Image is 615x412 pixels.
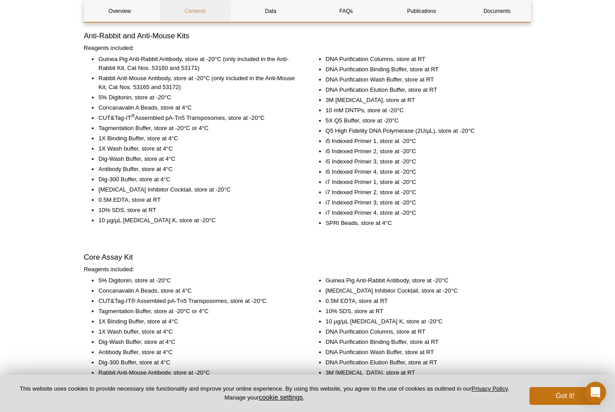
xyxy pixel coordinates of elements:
a: Documents [462,0,533,22]
li: 10% SDS, store at RT [98,206,295,215]
li: i7 Indexed Primer 3, store at -20°C [326,198,523,207]
li: Concanavalin A Beads, store at 4°C [98,103,295,112]
li: DNA Purification Elution Buffer, store at RT [326,86,523,94]
p: Reagents included: [84,265,531,274]
li: 10 µg/µL [MEDICAL_DATA] K, store at -20°C [326,317,523,326]
li: 1X Binding Buffer, store at 4°C [98,317,295,326]
li: DNA Purification Columns, store at RT [326,55,523,64]
li: 0.5M EDTA, store at RT [326,297,523,306]
h3: Anti-Rabbit and Anti-Mouse Kits [84,31,531,41]
li: i5 Indexed Primer 1, store at -20°C [326,137,523,146]
li: i5 Indexed Primer 2, store at -20°C [326,147,523,156]
a: Publications [386,0,457,22]
li: Tagmentation Buffer, store at -20°C or 4°C [98,307,295,316]
li: CUT&Tag-IT® Assembled pA-Tn5 Transposomes, store at -20°C [98,297,295,306]
li: 1X Wash buffer, store at 4°C [98,144,295,153]
a: Privacy Policy [471,385,508,392]
h3: Core Assay Kit [84,252,531,263]
li: i7 Indexed Primer 2, store at -20°C [326,188,523,197]
li: DNA Purification Wash Buffer, store at RT [326,348,523,357]
li: Rabbit Anti-Mouse Antibody, store at -20°C (only included in the Anti-Mouse Kit, Cat Nos. 53165 a... [98,74,295,92]
li: Antibody Buffer, store at 4°C [98,348,295,357]
li: 10 µg/µL [MEDICAL_DATA] K, store at -20°C [98,216,295,225]
li: DNA Purification Wash Buffer, store at RT [326,75,523,84]
li: 0.5M EDTA, store at RT [98,196,295,204]
li: 3M [MEDICAL_DATA], store at RT [326,368,523,377]
sup: ® [131,113,135,118]
li: [MEDICAL_DATA] Inhibitor Cocktail, store at -20°C [326,286,523,295]
li: 5% Digitonin, store at -20°C [98,276,295,285]
li: 1X Binding Buffer, store at 4°C [98,134,295,143]
a: Overview [84,0,155,22]
li: Dig-Wash Buffer, store at 4°C [98,338,295,347]
li: i5 Indexed Primer 3, store at -20°C [326,157,523,166]
li: Guinea Pig Anti-Rabbit Antibody, store at -20°C (only included in the Anti-Rabbit Kit, Cat Nos. 5... [98,55,295,73]
a: FAQs [311,0,381,22]
li: Dig-300 Buffer, store at 4°C [98,175,295,184]
li: DNA Purification Binding Buffer, store at RT [326,338,523,347]
p: Reagents included: [84,44,531,53]
li: CUT&Tag-IT Assembled pA-Tn5 Transposomes, store at -20°C [98,114,295,122]
li: i7 Indexed Primer 4, store at -20°C [326,208,523,217]
li: Guinea Pig Anti-Rabbit Antibody, store at -20°C [326,276,523,285]
li: DNA Purification Binding Buffer, store at RT [326,65,523,74]
li: DNA Purification Columns, store at RT [326,327,523,336]
button: Got it! [529,387,601,405]
li: Dig-300 Buffer, store at 4°C [98,358,295,367]
li: Dig-Wash Buffer, store at 4°C [98,155,295,163]
li: DNA Purification Elution Buffer, store at RT [326,358,523,367]
a: Contents [160,0,230,22]
li: 3M [MEDICAL_DATA], store at RT [326,96,523,105]
div: Open Intercom Messenger [585,382,606,403]
li: Q5 High Fidelity DNA Polymerase (2U/µL), store at -20°C [326,126,523,135]
li: 10% SDS, store at RT [326,307,523,316]
li: 5X Q5 Buffer, store at -20°C [326,116,523,125]
li: Rabbit Anti-Mouse Antibody, store at -20°C [98,368,295,377]
a: Data [235,0,306,22]
li: SPRI Beads, store at 4°C [326,219,523,228]
li: [MEDICAL_DATA] Inhibitor Cocktail, store at -20°C [98,185,295,194]
li: i5 Indexed Primer 4, store at -20°C [326,167,523,176]
li: Tagmentation Buffer, store at -20°C or 4°C [98,124,295,133]
p: This website uses cookies to provide necessary site functionality and improve your online experie... [14,385,515,402]
li: 10 mM DNTPs, store at -20°C [326,106,523,115]
li: i7 Indexed Primer 1, store at -20°C [326,178,523,187]
li: Antibody Buffer, store at 4°C [98,165,295,174]
button: cookie settings [259,393,303,401]
li: Concanavalin A Beads, store at 4°C [98,286,295,295]
li: 5% Digitonin, store at -20°C [98,93,295,102]
li: 1X Wash buffer, store at 4°C [98,327,295,336]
